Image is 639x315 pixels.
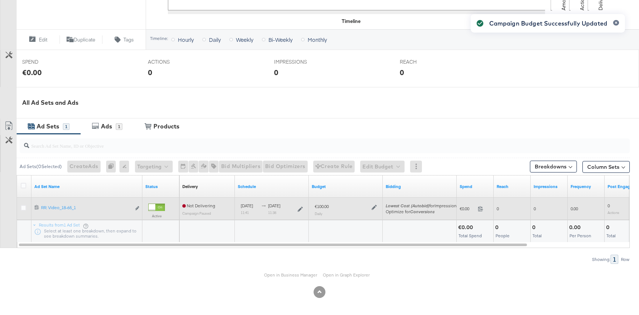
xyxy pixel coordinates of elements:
[148,214,165,218] label: Active
[148,58,203,66] span: ACTIONS
[323,272,370,278] a: Open in Graph Explorer
[236,36,253,43] span: Weekly
[22,67,42,78] div: €0.00
[29,135,574,150] input: Search Ad Set Name, ID or Objective
[386,209,459,215] div: Optimize for
[124,36,134,43] span: Tags
[145,184,176,190] a: Shows the current state of your Ad Set.
[116,123,122,130] div: 1
[458,224,475,231] div: €0.00
[37,122,59,131] div: Ad Sets
[410,209,435,214] em: Conversions
[315,211,322,216] sub: Daily
[386,184,454,190] a: Shows your bid and optimisation settings for this Ad Set.
[268,210,276,215] sub: 11:38
[182,211,211,215] sub: Campaign Paused
[22,98,639,107] div: All Ad Sets and Ads
[102,35,146,44] button: Tags
[41,205,131,211] div: RR: Video_18-65_1
[315,204,329,210] div: €100.00
[400,67,404,78] div: 0
[238,184,306,190] a: Shows when your Ad Set is scheduled to deliver.
[241,203,253,208] span: [DATE]
[268,203,280,208] span: [DATE]
[101,122,112,131] div: Ads
[268,36,293,43] span: Bi-Weekly
[312,184,380,190] a: Shows the current budget of Ad Set.
[153,122,179,131] div: Products
[34,184,139,190] a: Your Ad Set name.
[274,58,329,66] span: IMPRESSIONS
[209,36,221,43] span: Daily
[489,19,607,28] div: Campaign Budget Successfully Updated
[264,272,317,278] a: Open in Business Manager
[16,35,60,44] button: Edit
[182,184,198,190] a: Reflects the ability of your Ad Set to achieve delivery based on ad states, schedule and budget.
[20,163,62,170] div: Ad Sets ( 0 Selected)
[39,36,47,43] span: Edit
[386,203,459,208] span: for Impressions
[241,210,249,215] sub: 11:41
[74,36,95,43] span: Duplicate
[460,206,475,211] span: €0.00
[60,35,103,44] button: Duplicate
[460,184,491,190] a: The total amount spent to date.
[178,36,194,43] span: Hourly
[308,36,327,43] span: Monthly
[63,123,70,130] div: 1
[386,203,429,208] em: Lowest Cost (Autobid)
[148,67,152,78] div: 0
[274,67,278,78] div: 0
[106,161,119,172] div: 0
[41,205,131,212] a: RR: Video_18-65_1
[22,58,78,66] span: SPEND
[400,58,455,66] span: REACH
[150,36,168,41] div: Timeline:
[182,203,215,208] span: Not Delivering
[459,233,482,238] span: Total Spend
[182,184,198,190] div: Delivery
